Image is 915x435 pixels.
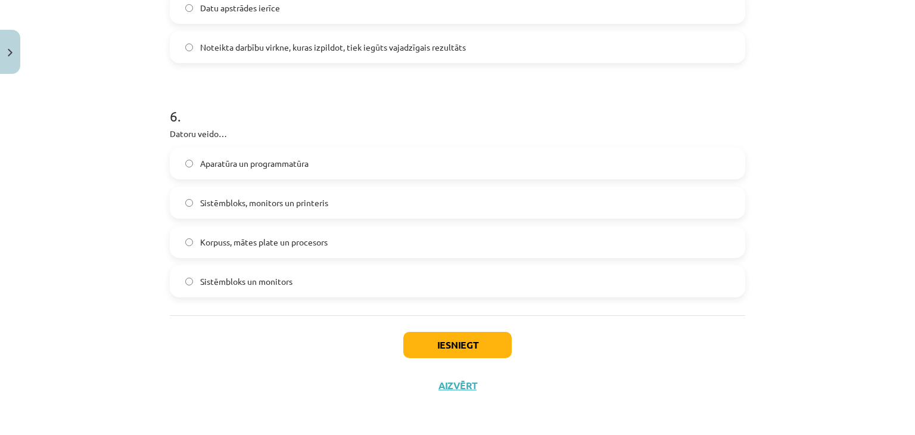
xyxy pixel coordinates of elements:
[200,41,466,54] span: Noteikta darbību virkne, kuras izpildot, tiek iegūts vajadzīgais rezultāts
[200,2,280,14] span: Datu apstrādes ierīce
[170,87,745,124] h1: 6 .
[403,332,512,358] button: Iesniegt
[170,128,745,140] p: Datoru veido…
[185,278,193,285] input: Sistēmbloks un monitors
[200,275,292,288] span: Sistēmbloks un monitors
[200,236,328,248] span: Korpuss, mātes plate un procesors
[185,199,193,207] input: Sistēmbloks, monitors un printeris
[185,44,193,51] input: Noteikta darbību virkne, kuras izpildot, tiek iegūts vajadzīgais rezultāts
[8,49,13,57] img: icon-close-lesson-0947bae3869378f0d4975bcd49f059093ad1ed9edebbc8119c70593378902aed.svg
[435,380,480,392] button: Aizvērt
[200,197,328,209] span: Sistēmbloks, monitors un printeris
[185,238,193,246] input: Korpuss, mātes plate un procesors
[185,160,193,167] input: Aparatūra un programmatūra
[200,157,309,170] span: Aparatūra un programmatūra
[185,4,193,12] input: Datu apstrādes ierīce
